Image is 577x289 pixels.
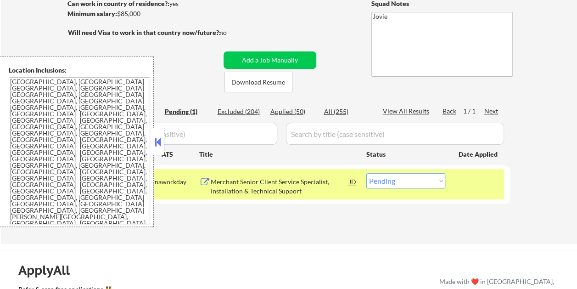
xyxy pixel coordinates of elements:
button: Add a Job Manually [224,51,316,69]
div: ATS [162,150,199,159]
div: Location Inclusions: [9,66,150,75]
input: Search by company (case sensitive) [71,123,277,145]
div: Status [366,146,445,162]
div: Excluded (204) [218,107,263,116]
div: Next [484,107,499,116]
div: no [219,28,246,37]
div: $85,000 [67,9,220,18]
div: workday [162,177,199,187]
div: Pending (1) [165,107,211,116]
input: Search by title (case sensitive) [286,123,504,145]
div: View All Results [383,107,432,116]
strong: Will need Visa to work in that country now/future?: [68,28,221,36]
div: Back [443,107,457,116]
div: ApplyAll [18,262,80,278]
button: Download Resume [224,72,292,92]
div: Date Applied [459,150,499,159]
div: All (255) [324,107,370,116]
div: JD [348,173,358,190]
strong: Minimum salary: [67,10,117,17]
div: Title [199,150,358,159]
div: Applied (50) [270,107,316,116]
div: 1 / 1 [463,107,484,116]
div: Merchant Senior Client Service Specialist, Installation & Technical Support [211,177,349,195]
